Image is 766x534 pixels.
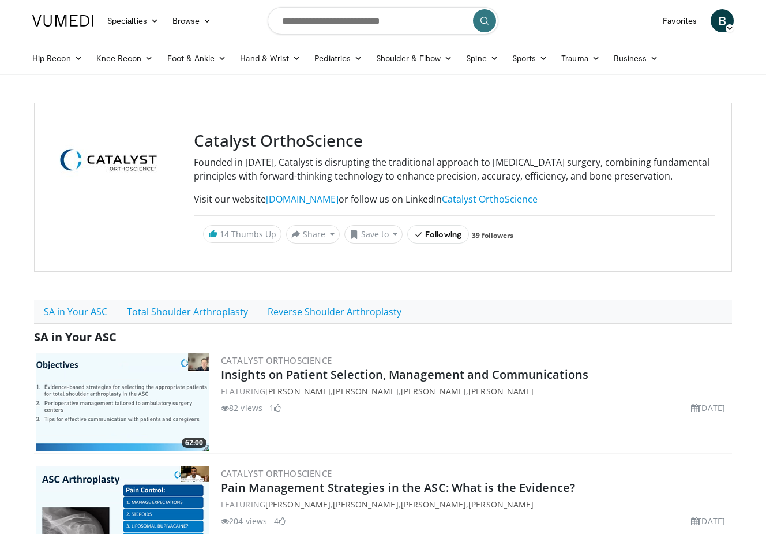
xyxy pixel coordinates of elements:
a: Knee Recon [89,47,160,70]
p: Founded in [DATE], Catalyst is disrupting the traditional approach to [MEDICAL_DATA] surgery, com... [194,155,715,183]
a: Catalyst OrthoScience [442,193,538,206]
a: [PERSON_NAME] [468,386,534,397]
li: [DATE] [691,402,725,414]
a: SA in Your ASC [34,300,117,324]
div: FEATURING , , , [221,385,730,397]
a: Shoulder & Elbow [369,47,459,70]
span: 14 [220,229,229,240]
a: [PERSON_NAME] [333,386,398,397]
h3: Catalyst OrthoScience [194,131,715,151]
li: 4 [274,515,286,527]
a: Sports [505,47,555,70]
a: [PERSON_NAME] [265,386,331,397]
a: Trauma [554,47,607,70]
a: 62:00 [36,353,209,451]
a: Pain Management Strategies in the ASC: What is the Evidence? [221,480,575,495]
a: Catalyst OrthoScience [221,354,332,366]
a: Total Shoulder Arthroplasty [117,300,258,324]
a: Specialties [100,9,166,32]
a: Favorites [656,9,704,32]
span: SA in Your ASC [34,329,117,345]
img: e3a12e0b-2f3e-4962-b247-81f8500edd3b.png.300x170_q85_crop-smart_upscale.png [36,353,209,451]
button: Following [407,225,469,244]
a: 14 Thumbs Up [203,225,281,243]
img: VuMedi Logo [32,15,93,27]
a: [PERSON_NAME] [333,499,398,510]
a: [PERSON_NAME] [265,499,331,510]
a: Catalyst OrthoScience [221,468,332,479]
li: [DATE] [691,515,725,527]
li: 1 [269,402,281,414]
a: Insights on Patient Selection, Management and Communications [221,367,588,382]
a: Hand & Wrist [233,47,307,70]
a: Pediatrics [307,47,369,70]
a: Business [607,47,666,70]
p: Visit our website or follow us on LinkedIn [194,192,715,206]
a: [PERSON_NAME] [401,499,466,510]
button: Share [286,225,340,244]
a: 39 followers [472,230,513,240]
a: Foot & Ankle [160,47,234,70]
span: 62:00 [182,438,206,448]
div: FEATURING , , , [221,498,730,510]
a: [PERSON_NAME] [401,386,466,397]
li: 204 views [221,515,267,527]
a: Browse [166,9,219,32]
a: B [711,9,734,32]
a: Reverse Shoulder Arthroplasty [258,300,411,324]
li: 82 views [221,402,262,414]
a: Spine [459,47,505,70]
a: Hip Recon [25,47,89,70]
a: [PERSON_NAME] [468,499,534,510]
input: Search topics, interventions [268,7,498,35]
button: Save to [344,225,403,244]
a: [DOMAIN_NAME] [266,193,339,206]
